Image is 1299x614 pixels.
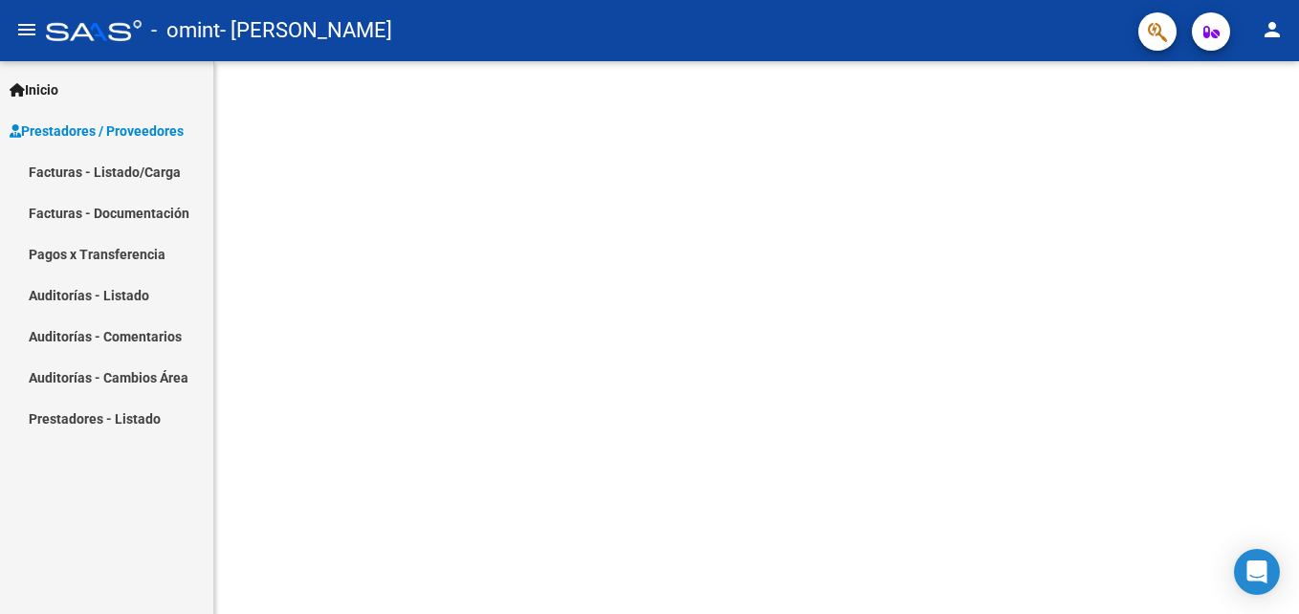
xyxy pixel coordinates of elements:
div: Open Intercom Messenger [1234,549,1280,595]
span: Prestadores / Proveedores [10,121,184,142]
span: Inicio [10,79,58,100]
mat-icon: person [1261,18,1284,41]
mat-icon: menu [15,18,38,41]
span: - omint [151,10,220,52]
span: - [PERSON_NAME] [220,10,392,52]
